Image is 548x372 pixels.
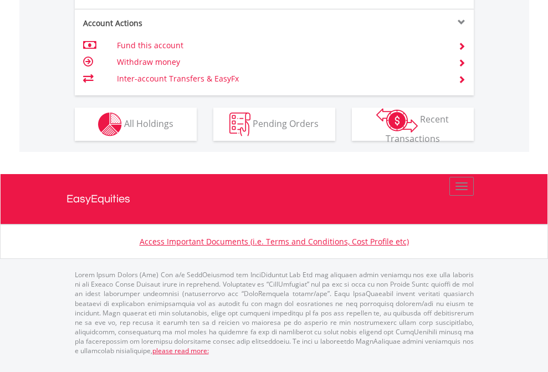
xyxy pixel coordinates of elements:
[352,108,474,141] button: Recent Transactions
[75,108,197,141] button: All Holdings
[117,37,444,54] td: Fund this account
[117,54,444,70] td: Withdraw money
[75,18,274,29] div: Account Actions
[213,108,335,141] button: Pending Orders
[124,117,173,129] span: All Holdings
[229,113,250,136] img: pending_instructions-wht.png
[117,70,444,87] td: Inter-account Transfers & EasyFx
[75,270,474,355] p: Lorem Ipsum Dolors (Ame) Con a/e SeddOeiusmod tem InciDiduntut Lab Etd mag aliquaen admin veniamq...
[98,113,122,136] img: holdings-wht.png
[140,236,409,247] a: Access Important Documents (i.e. Terms and Conditions, Cost Profile etc)
[253,117,319,129] span: Pending Orders
[376,108,418,133] img: transactions-zar-wht.png
[152,346,209,355] a: please read more:
[66,174,482,224] a: EasyEquities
